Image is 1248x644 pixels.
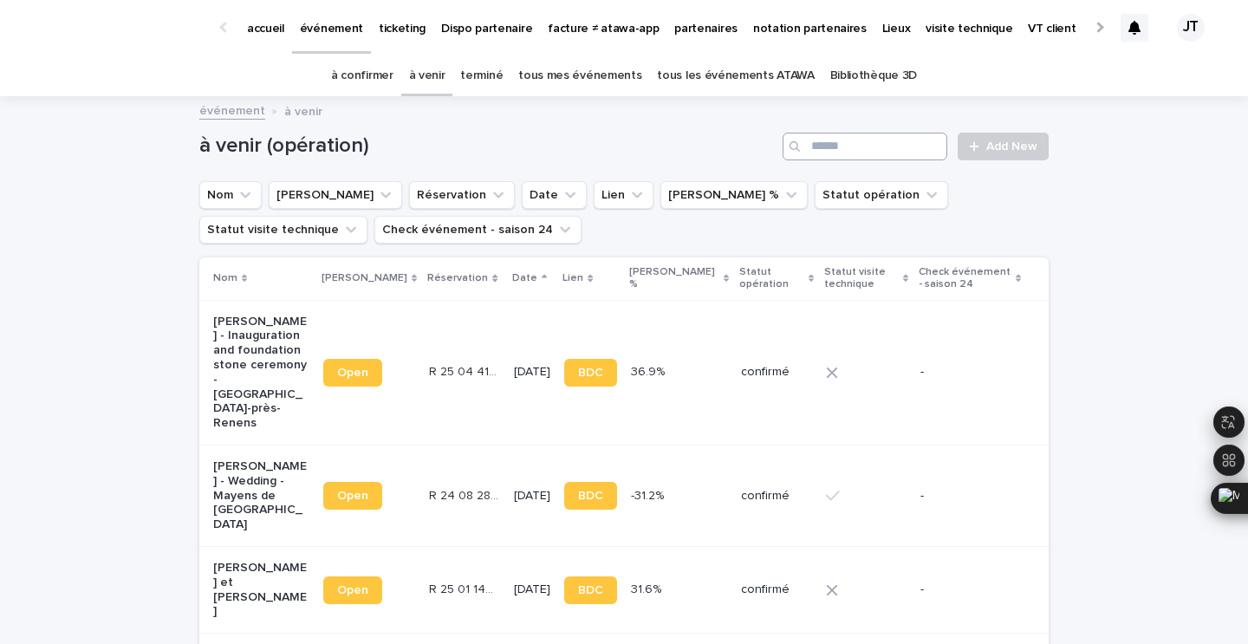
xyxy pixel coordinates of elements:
[269,181,402,209] button: Lien Stacker
[322,269,407,288] p: [PERSON_NAME]
[284,101,322,120] p: à venir
[337,490,368,502] span: Open
[920,489,1017,504] p: -
[564,576,617,604] a: BDC
[409,55,445,96] a: à venir
[522,181,587,209] button: Date
[830,55,917,96] a: Bibliothèque 3D
[514,489,550,504] p: [DATE]
[631,579,665,597] p: 31.6%
[1177,14,1205,42] div: JT
[337,584,368,596] span: Open
[514,582,550,597] p: [DATE]
[429,485,504,504] p: R 24 08 2835
[631,361,668,380] p: 36.9%
[660,181,808,209] button: Marge %
[427,269,488,288] p: Réservation
[199,445,1049,546] tr: [PERSON_NAME] - Wedding - Mayens de [GEOGRAPHIC_DATA]OpenR 24 08 2835R 24 08 2835 [DATE]BDC-31.2%...
[199,181,262,209] button: Nom
[323,359,382,387] a: Open
[578,367,603,379] span: BDC
[562,269,583,288] p: Lien
[331,55,393,96] a: à confirmer
[741,582,812,597] p: confirmé
[631,485,667,504] p: -31.2%
[213,315,309,431] p: [PERSON_NAME] - Inauguration and foundation stone ceremony - [GEOGRAPHIC_DATA]-près-Renens
[199,100,265,120] a: événement
[35,10,203,45] img: Ls34BcGeRexTGTNfXpUC
[518,55,641,96] a: tous mes événements
[986,140,1037,153] span: Add New
[741,489,812,504] p: confirmé
[460,55,503,96] a: terminé
[429,361,504,380] p: R 25 04 4139
[323,482,382,510] a: Open
[199,133,776,159] h1: à venir (opération)
[564,359,617,387] a: BDC
[409,181,515,209] button: Réservation
[739,263,804,295] p: Statut opération
[323,576,382,604] a: Open
[920,582,1017,597] p: -
[783,133,947,160] input: Search
[199,300,1049,445] tr: [PERSON_NAME] - Inauguration and foundation stone ceremony - [GEOGRAPHIC_DATA]-près-RenensOpenR 2...
[815,181,948,209] button: Statut opération
[374,216,582,244] button: Check événement - saison 24
[594,181,653,209] button: Lien
[564,482,617,510] a: BDC
[578,584,603,596] span: BDC
[657,55,814,96] a: tous les événements ATAWA
[199,216,367,244] button: Statut visite technique
[578,490,603,502] span: BDC
[213,269,237,288] p: Nom
[741,365,812,380] p: confirmé
[199,546,1049,633] tr: [PERSON_NAME] et [PERSON_NAME]OpenR 25 01 1439R 25 01 1439 [DATE]BDC31.6%31.6% confirmé-
[213,561,309,619] p: [PERSON_NAME] et [PERSON_NAME]
[920,365,1017,380] p: -
[824,263,898,295] p: Statut visite technique
[337,367,368,379] span: Open
[514,365,550,380] p: [DATE]
[958,133,1049,160] a: Add New
[512,269,537,288] p: Date
[629,263,719,295] p: [PERSON_NAME] %
[919,263,1011,295] p: Check événement - saison 24
[213,459,309,532] p: [PERSON_NAME] - Wedding - Mayens de [GEOGRAPHIC_DATA]
[429,579,504,597] p: R 25 01 1439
